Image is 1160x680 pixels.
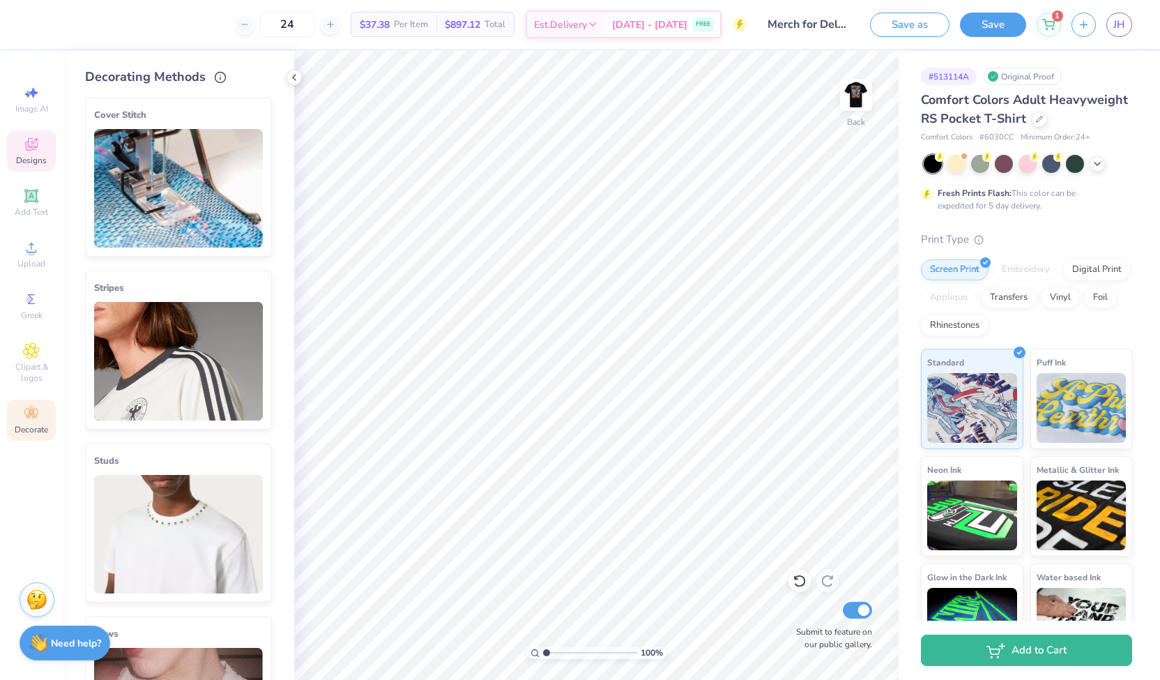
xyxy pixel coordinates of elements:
img: Puff Ink [1037,373,1127,443]
span: Water based Ink [1037,570,1101,584]
span: Neon Ink [927,462,961,477]
div: Screen Print [921,259,989,280]
span: FREE [696,20,710,29]
input: – – [260,12,314,37]
div: Print Type [921,232,1132,248]
div: Original Proof [984,68,1062,85]
img: Standard [927,373,1017,443]
span: [DATE] - [DATE] [612,17,687,32]
div: # 513114A [921,68,977,85]
input: Untitled Design [757,10,860,38]
span: 1 [1052,10,1063,22]
div: Cover Stitch [94,107,263,123]
span: Est. Delivery [534,17,587,32]
span: Comfort Colors Adult Heavyweight RS Pocket T-Shirt [921,91,1128,127]
span: 100 % [641,647,663,659]
img: Metallic & Glitter Ink [1037,481,1127,550]
div: This color can be expedited for 5 day delivery. [938,187,1109,212]
img: Stripes [94,302,263,421]
div: Rhinestones [921,315,989,336]
strong: Fresh Prints Flash: [938,188,1012,199]
span: JH [1113,17,1125,33]
img: Water based Ink [1037,588,1127,658]
div: Vinyl [1041,287,1080,308]
span: Per Item [394,17,428,32]
span: # 6030CC [979,132,1014,144]
div: Applique [921,287,977,308]
span: $37.38 [360,17,390,32]
a: JH [1106,13,1132,37]
span: $897.12 [445,17,480,32]
div: Stripes [94,280,263,296]
span: Greek [21,310,43,321]
div: Studs [94,453,263,469]
span: Add Text [15,206,48,218]
span: Upload [17,258,45,269]
span: Image AI [15,103,48,114]
label: Submit to feature on our public gallery. [788,626,872,651]
div: Bows [94,626,263,642]
button: Save [960,13,1026,37]
img: Glow in the Dark Ink [927,588,1017,658]
div: Transfers [981,287,1037,308]
div: Decorating Methods [85,68,272,86]
span: Designs [16,155,47,166]
img: Cover Stitch [94,129,263,248]
span: Clipart & logos [7,361,56,384]
img: Back [842,81,870,109]
span: Puff Ink [1037,355,1066,370]
span: Minimum Order: 24 + [1021,132,1090,144]
img: Studs [94,475,263,594]
div: Back [847,116,865,128]
button: Save as [870,13,949,37]
div: Digital Print [1063,259,1131,280]
span: Comfort Colors [921,132,972,144]
span: Metallic & Glitter Ink [1037,462,1119,477]
div: Foil [1084,287,1117,308]
img: Neon Ink [927,481,1017,550]
strong: Need help? [51,637,101,650]
button: Add to Cart [921,635,1132,666]
div: Embroidery [993,259,1059,280]
span: Standard [927,355,964,370]
span: Glow in the Dark Ink [927,570,1007,584]
span: Decorate [15,424,48,435]
span: Total [484,17,505,32]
